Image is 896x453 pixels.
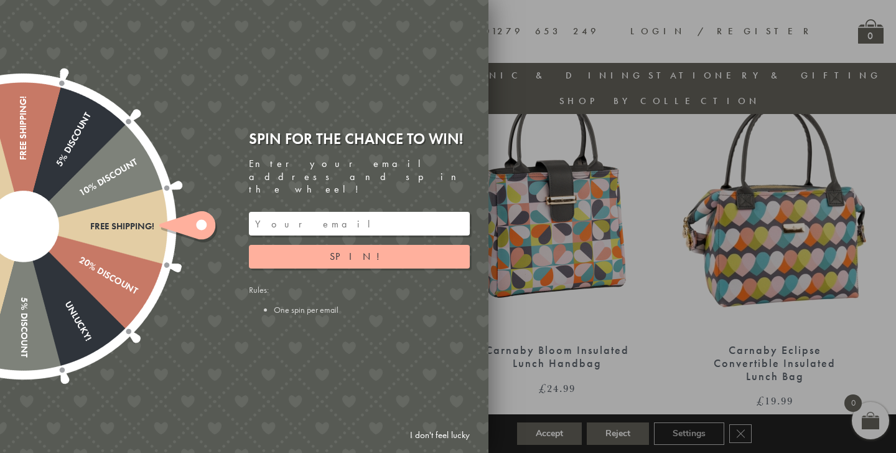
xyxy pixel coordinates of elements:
[404,424,476,447] a: I don't feel lucky
[19,110,93,229] div: 5% Discount
[21,222,139,297] div: 20% Discount
[249,158,470,196] div: Enter your email address and spin the wheel!
[18,96,29,227] div: Free shipping!
[21,156,139,231] div: 10% Discount
[18,227,29,358] div: 5% Discount
[274,304,470,315] li: One spin per email
[249,212,470,236] input: Your email
[330,250,389,263] span: Spin!
[249,284,470,315] div: Rules:
[24,221,154,232] div: Free shipping!
[249,245,470,269] button: Spin!
[249,129,470,148] div: Spin for the chance to win!
[19,224,93,342] div: Unlucky!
